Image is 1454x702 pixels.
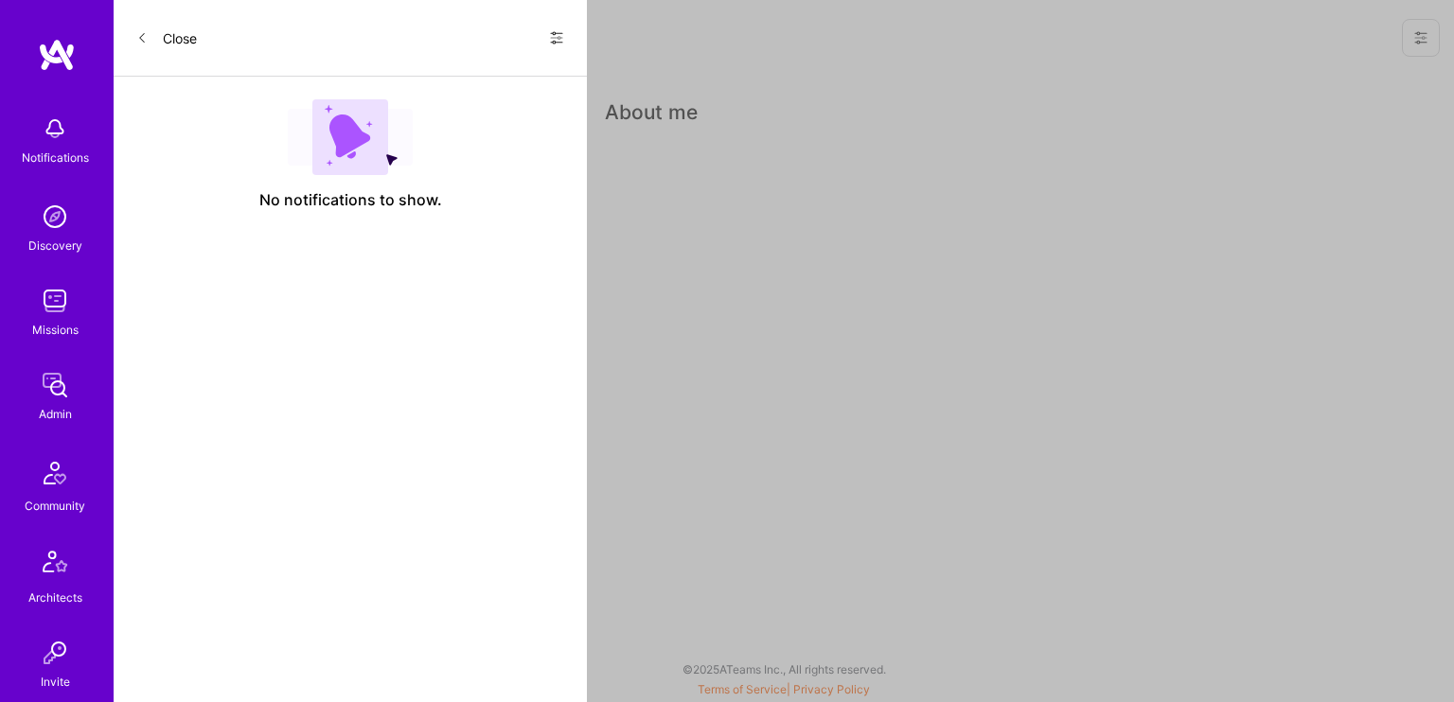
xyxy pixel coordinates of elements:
[32,542,78,588] img: Architects
[38,38,76,72] img: logo
[32,320,79,340] div: Missions
[36,110,74,148] img: bell
[136,23,197,53] button: Close
[32,450,78,496] img: Community
[36,282,74,320] img: teamwork
[28,236,82,255] div: Discovery
[36,366,74,404] img: admin teamwork
[259,190,442,210] span: No notifications to show.
[36,634,74,672] img: Invite
[22,148,89,167] div: Notifications
[28,588,82,607] div: Architects
[288,99,413,175] img: empty
[41,672,70,692] div: Invite
[39,404,72,424] div: Admin
[36,198,74,236] img: discovery
[25,496,85,516] div: Community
